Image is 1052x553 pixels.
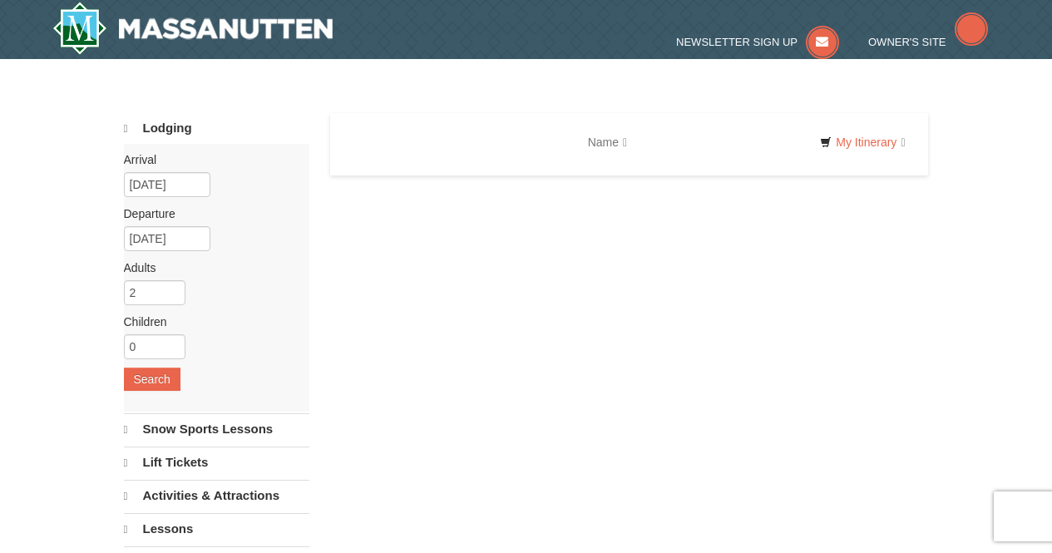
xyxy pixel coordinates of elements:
a: Snow Sports Lessons [124,413,309,445]
a: Lessons [124,513,309,545]
label: Children [124,314,297,330]
img: Massanutten Resort Logo [52,2,333,55]
a: Massanutten Resort [52,2,333,55]
button: Search [124,368,180,391]
a: Lift Tickets [124,447,309,478]
a: Owner's Site [868,36,988,48]
a: My Itinerary [809,130,916,155]
label: Arrival [124,151,297,168]
a: Activities & Attractions [124,480,309,511]
span: Owner's Site [868,36,946,48]
a: Name [575,126,640,159]
a: Lodging [124,113,309,144]
label: Adults [124,259,297,276]
span: Newsletter Sign Up [676,36,798,48]
label: Departure [124,205,297,222]
a: Newsletter Sign Up [676,36,839,48]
